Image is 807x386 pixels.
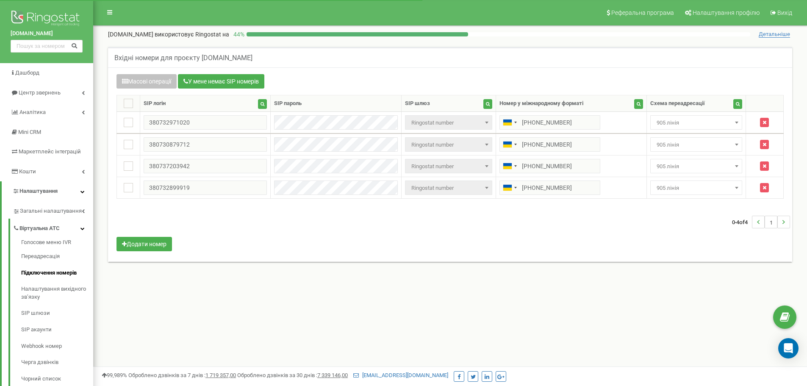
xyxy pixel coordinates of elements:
span: 905 лінія [650,159,742,173]
span: Налаштування профілю [693,9,760,16]
a: SIP шлюзи [21,305,93,322]
span: 905 лінія [650,137,742,152]
span: 905 лінія [653,139,739,151]
div: Номер у міжнародному форматі [499,100,583,108]
button: Масові операції [116,74,177,89]
h5: Вхідні номери для проєкту [DOMAIN_NAME] [114,54,252,62]
input: 050 123 4567 [499,159,600,173]
div: Open Intercom Messenger [778,338,799,358]
span: Дашборд [15,69,39,76]
span: 905 лінія [650,115,742,130]
span: Ringostat number [405,181,492,195]
div: Telephone country code [500,116,519,129]
div: Telephone country code [500,159,519,173]
span: Маркетплейс інтеграцій [19,148,81,155]
input: 050 123 4567 [499,137,600,152]
a: Загальні налаштування [13,201,93,219]
a: Webhook номер [21,338,93,354]
span: Центр звернень [19,89,61,96]
span: Ringostat number [408,161,489,172]
p: [DOMAIN_NAME] [108,30,229,39]
a: SIP акаунти [21,322,93,338]
span: Оброблено дзвінків за 30 днів : [237,372,348,378]
span: Ringostat number [405,159,492,173]
span: Аналiтика [19,109,46,115]
span: 905 лінія [653,161,739,172]
span: Кошти [19,168,36,175]
span: Оброблено дзвінків за 7 днів : [128,372,236,378]
img: Ringostat logo [11,8,83,30]
a: Віртуальна АТС [13,218,93,236]
span: 905 лінія [653,117,739,129]
p: 44 % [229,30,247,39]
input: Пошук за номером [11,40,83,53]
a: Переадресація [21,248,93,265]
span: Ringostat number [408,117,489,129]
input: 050 123 4567 [499,115,600,130]
button: Додати номер [116,237,172,251]
nav: ... [732,207,790,237]
span: використовує Ringostat на [155,31,229,38]
li: 1 [765,216,777,228]
button: У мене немає SIP номерів [178,74,264,89]
th: SIP пароль [271,95,402,112]
div: Telephone country code [500,181,519,194]
span: 99,989% [102,372,127,378]
span: of [739,218,745,226]
a: Підключення номерів [21,265,93,281]
span: Ringostat number [405,137,492,152]
div: Схема переадресації [650,100,705,108]
span: 905 лінія [650,181,742,195]
span: Реферальна програма [611,9,674,16]
span: Налаштування [19,188,58,194]
a: [EMAIL_ADDRESS][DOMAIN_NAME] [353,372,448,378]
div: SIP логін [144,100,166,108]
u: 1 719 357,00 [205,372,236,378]
a: Налаштування вихідного зв’язку [21,281,93,305]
a: [DOMAIN_NAME] [11,30,83,38]
input: 050 123 4567 [499,181,600,195]
span: Віртуальна АТС [19,224,60,232]
span: Ringostat number [408,182,489,194]
a: Голосове меню IVR [21,239,93,249]
span: Загальні налаштування [20,207,82,215]
div: SIP шлюз [405,100,430,108]
span: Ringostat number [405,115,492,130]
a: Черга дзвінків [21,354,93,371]
a: Налаштування [2,181,93,201]
span: 905 лінія [653,182,739,194]
span: Ringostat number [408,139,489,151]
span: Mini CRM [18,129,41,135]
u: 7 339 146,00 [317,372,348,378]
div: Telephone country code [500,138,519,151]
span: Детальніше [759,31,790,38]
span: 0-4 4 [732,216,752,228]
span: Вихід [777,9,792,16]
